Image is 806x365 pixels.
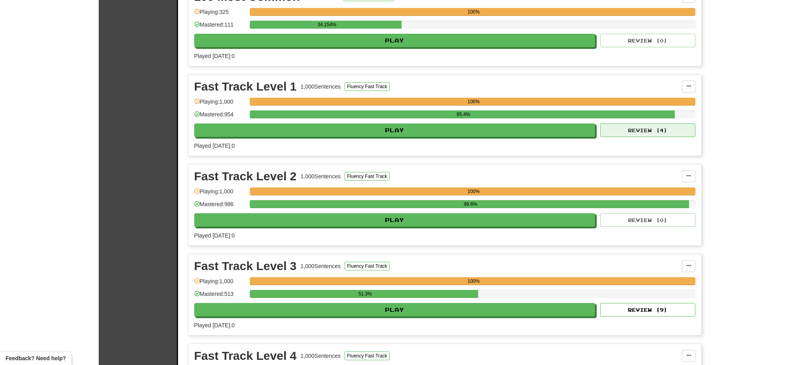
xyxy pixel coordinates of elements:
button: Review (0) [600,213,695,227]
button: Play [194,34,595,47]
button: Play [194,124,595,137]
span: Played [DATE]: 0 [194,322,235,328]
div: 100% [252,277,695,285]
button: Play [194,213,595,227]
div: 1,000 Sentences [301,352,341,360]
div: Mastered: 111 [194,21,246,34]
div: Playing: 1,000 [194,98,246,111]
div: 95.4% [252,110,675,118]
button: Fluency Fast Track [345,82,389,91]
div: Playing: 1,000 [194,187,246,201]
button: Play [194,303,595,317]
div: 1,000 Sentences [301,83,341,91]
div: Fast Track Level 3 [194,260,297,272]
div: 34.154% [252,21,402,29]
button: Fluency Fast Track [345,351,389,360]
span: Played [DATE]: 0 [194,143,235,149]
div: 1,000 Sentences [301,172,341,180]
button: Review (4) [600,124,695,137]
div: 1,000 Sentences [301,262,341,270]
button: Review (0) [600,34,695,47]
div: 100% [252,8,695,16]
span: Played [DATE]: 0 [194,232,235,239]
div: Mastered: 513 [194,290,246,303]
div: 51.3% [252,290,478,298]
div: Playing: 325 [194,8,246,21]
div: Fast Track Level 1 [194,81,297,93]
div: 100% [252,187,695,195]
div: Mastered: 986 [194,200,246,213]
span: Played [DATE]: 0 [194,53,235,59]
button: Fluency Fast Track [345,262,389,270]
div: Fast Track Level 2 [194,170,297,182]
button: Fluency Fast Track [345,172,389,181]
div: Playing: 1,000 [194,277,246,290]
button: Review (9) [600,303,695,317]
div: 98.6% [252,200,689,208]
div: 100% [252,98,695,106]
div: Mastered: 954 [194,110,246,124]
div: Fast Track Level 4 [194,350,297,362]
span: Open feedback widget [6,354,66,362]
